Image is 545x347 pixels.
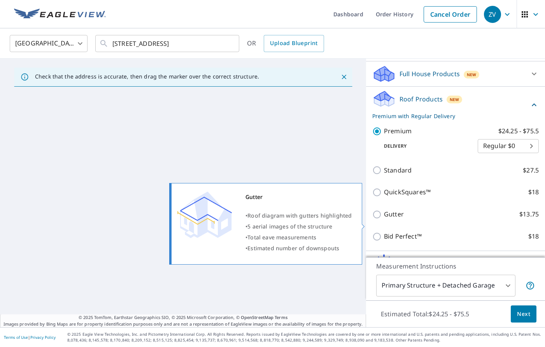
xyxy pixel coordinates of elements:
[372,254,539,273] div: Solar ProductsNew
[384,126,412,136] p: Premium
[384,209,404,219] p: Gutter
[372,143,478,150] p: Delivery
[384,187,431,197] p: QuickSquares™
[67,331,541,343] p: © 2025 Eagle View Technologies, Inc. and Pictometry International Corp. All Rights Reserved. Repo...
[4,335,28,340] a: Terms of Use
[376,275,515,296] div: Primary Structure + Detached Garage
[523,166,539,175] p: $27.5
[247,212,352,219] span: Roof diagram with gutters highlighted
[384,166,412,175] p: Standard
[450,96,459,103] span: New
[275,314,287,320] a: Terms
[519,209,539,219] p: $13.75
[467,71,477,78] span: New
[35,73,259,80] p: Check that the address is accurate, then drag the marker over the correct structure.
[528,232,539,241] p: $18
[245,243,352,254] div: •
[498,126,539,136] p: $24.25 - $75.5
[375,305,476,323] p: Estimated Total: $24.25 - $75.5
[241,314,273,320] a: OpenStreetMap
[511,305,536,323] button: Next
[247,223,332,230] span: 5 aerial images of the structure
[526,281,535,290] span: Your report will include the primary structure and a detached garage if one exists.
[245,232,352,243] div: •
[478,135,539,157] div: Regular $0
[528,187,539,197] p: $18
[384,232,422,241] p: Bid Perfect™
[112,33,223,54] input: Search by address or latitude-longitude
[270,38,317,48] span: Upload Blueprint
[247,35,324,52] div: OR
[372,112,529,120] p: Premium with Regular Delivery
[484,6,501,23] div: ZV
[245,192,352,202] div: Gutter
[376,262,535,271] p: Measurement Instructions
[30,335,56,340] a: Privacy Policy
[264,35,324,52] a: Upload Blueprint
[4,335,56,340] p: |
[424,6,477,23] a: Cancel Order
[339,72,349,82] button: Close
[247,244,339,252] span: Estimated number of downspouts
[400,94,443,104] p: Roof Products
[245,210,352,221] div: •
[247,234,316,241] span: Total eave measurements
[517,309,530,319] span: Next
[14,9,106,20] img: EV Logo
[372,65,539,83] div: Full House ProductsNew
[245,221,352,232] div: •
[400,69,460,78] p: Full House Products
[177,192,232,238] img: Premium
[79,314,287,321] span: © 2025 TomTom, Earthstar Geographics SIO, © 2025 Microsoft Corporation, ©
[10,33,88,54] div: [GEOGRAPHIC_DATA]
[372,90,539,120] div: Roof ProductsNewPremium with Regular Delivery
